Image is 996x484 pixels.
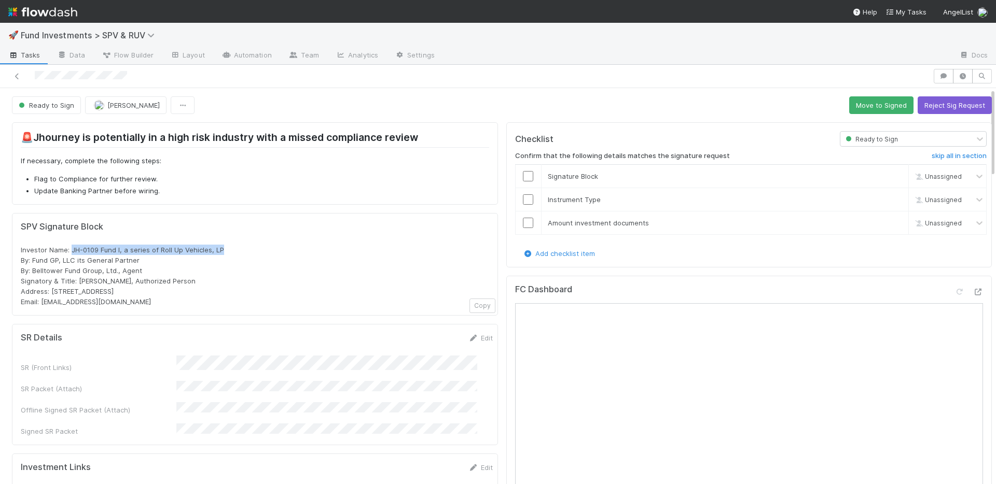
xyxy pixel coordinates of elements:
a: skip all in section [932,152,987,164]
button: Ready to Sign [12,96,81,114]
span: Fund Investments > SPV & RUV [21,30,160,40]
span: My Tasks [886,8,926,16]
span: [PERSON_NAME] [107,101,160,109]
div: Offline Signed SR Packet (Attach) [21,405,176,415]
div: Help [852,7,877,17]
h5: Checklist [515,134,554,145]
img: avatar_ddac2f35-6c49-494a-9355-db49d32eca49.png [977,7,988,18]
div: SR Packet (Attach) [21,383,176,394]
a: Layout [162,48,213,64]
h2: 🚨Jhourney is potentially in a high risk industry with a missed compliance review [21,131,489,147]
a: Analytics [327,48,386,64]
a: Docs [951,48,996,64]
li: Update Banking Partner before wiring. [34,186,489,196]
button: Move to Signed [849,96,914,114]
a: Team [280,48,327,64]
h5: SPV Signature Block [21,222,489,232]
span: Tasks [8,50,40,60]
span: Amount investment documents [548,219,649,227]
span: Unassigned [912,196,962,204]
a: My Tasks [886,7,926,17]
span: Investor Name: JH-0109 Fund I, a series of Roll Up Vehicles, LP By: Fund GP, LLC its General Part... [21,246,224,306]
li: Flag to Compliance for further review. [34,174,489,184]
button: Copy [469,298,495,313]
button: Reject Sig Request [918,96,992,114]
span: 🚀 [8,31,19,39]
a: Data [49,48,93,64]
a: Edit [468,334,493,342]
span: Signature Block [548,172,598,180]
span: Flow Builder [102,50,154,60]
span: Unassigned [912,219,962,227]
h5: SR Details [21,333,62,343]
h5: Investment Links [21,462,91,473]
img: logo-inverted-e16ddd16eac7371096b0.svg [8,3,77,21]
span: Unassigned [912,173,962,180]
span: Instrument Type [548,195,601,204]
h6: Confirm that the following details matches the signature request [515,152,730,160]
a: Flow Builder [93,48,162,64]
img: avatar_15e6a745-65a2-4f19-9667-febcb12e2fc8.png [94,100,104,110]
span: Ready to Sign [843,135,898,143]
h5: FC Dashboard [515,284,572,295]
a: Automation [213,48,280,64]
a: Add checklist item [523,249,595,258]
p: If necessary, complete the following steps: [21,156,489,166]
button: [PERSON_NAME] [85,96,167,114]
a: Edit [468,463,493,472]
div: Signed SR Packet [21,426,176,436]
span: Ready to Sign [17,101,74,109]
div: SR (Front Links) [21,362,176,373]
h6: skip all in section [932,152,987,160]
a: Settings [386,48,443,64]
span: AngelList [943,8,973,16]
